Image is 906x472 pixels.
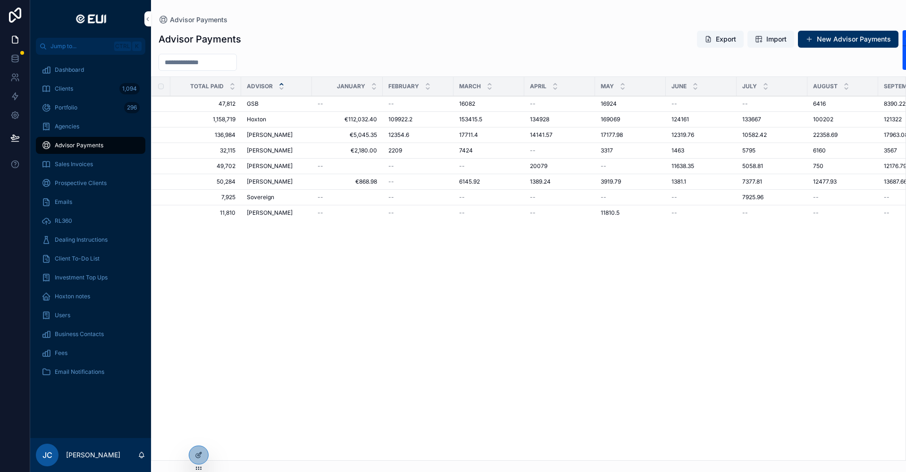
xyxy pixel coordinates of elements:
[459,131,519,139] a: 17711.4
[55,368,104,376] span: Email Notifications
[50,42,110,50] span: Jump to...
[388,209,394,217] span: --
[742,194,763,201] span: 7925.96
[813,100,872,108] a: 6416
[884,194,889,201] span: --
[671,209,731,217] a: --
[742,194,802,201] a: 7925.96
[459,162,465,170] span: --
[247,147,306,154] a: [PERSON_NAME]
[601,131,660,139] a: 17177.98
[388,194,394,201] span: --
[55,66,84,74] span: Dashboard
[36,307,145,324] a: Users
[318,194,323,201] span: --
[530,147,536,154] span: --
[798,31,898,48] a: New Advisor Payments
[813,162,823,170] span: 750
[742,131,767,139] span: 10582.42
[766,34,787,44] span: Import
[530,131,553,139] span: 14141.57
[530,116,549,123] span: 134928
[813,83,838,90] span: August
[55,255,100,262] span: Client To-Do List
[318,131,377,139] a: €5,045.35
[671,100,731,108] a: --
[459,100,475,108] span: 16082
[182,147,235,154] span: 32,115
[671,83,687,90] span: June
[459,131,478,139] span: 17711.4
[36,326,145,343] a: Business Contacts
[601,209,660,217] a: 11810.5
[36,212,145,229] a: RL360
[388,209,448,217] a: --
[742,100,802,108] a: --
[55,330,104,338] span: Business Contacts
[247,116,306,123] a: Hoxton
[530,83,546,90] span: April
[318,100,377,108] a: --
[66,450,120,460] p: [PERSON_NAME]
[884,116,902,123] span: 121322
[813,194,872,201] a: --
[459,194,465,201] span: --
[247,194,306,201] a: Sovereign
[36,269,145,286] a: Investment Top Ups
[247,131,293,139] span: [PERSON_NAME]
[388,147,448,154] a: 2209
[388,178,448,185] a: --
[55,160,93,168] span: Sales Invoices
[55,85,73,93] span: Clients
[247,100,306,108] a: GSB
[55,274,108,281] span: Investment Top Ups
[55,123,79,130] span: Agencies
[318,116,377,123] a: €112,032.40
[530,209,589,217] a: --
[742,178,762,185] span: 7377.81
[182,178,235,185] span: 50,284
[459,209,465,217] span: --
[601,209,620,217] span: 11810.5
[36,250,145,267] a: Client To-Do List
[388,162,448,170] a: --
[813,178,837,185] span: 12477.93
[36,99,145,116] a: Portfolio296
[671,116,731,123] a: 124161
[671,100,677,108] span: --
[813,100,826,108] span: 6416
[601,162,660,170] a: --
[388,116,412,123] span: 109922.2
[530,194,589,201] a: --
[36,345,145,362] a: Fees
[813,194,819,201] span: --
[247,162,306,170] a: [PERSON_NAME]
[530,100,536,108] span: --
[813,147,826,154] span: 6160
[671,162,731,170] a: 11638.35
[36,231,145,248] a: Dealing Instructions
[36,80,145,97] a: Clients1,094
[182,116,235,123] span: 1,158,719
[247,209,293,217] span: [PERSON_NAME]
[337,83,365,90] span: January
[813,116,872,123] a: 100202
[55,198,72,206] span: Emails
[530,178,589,185] a: 1389.24
[459,100,519,108] a: 16082
[247,116,266,123] span: Hoxton
[601,194,660,201] a: --
[182,209,235,217] span: 11,810
[742,209,802,217] a: --
[530,131,589,139] a: 14141.57
[55,217,72,225] span: RL360
[742,162,802,170] a: 5058.81
[601,178,621,185] span: 3919.79
[159,15,227,25] a: Advisor Payments
[459,178,480,185] span: 6145.92
[601,178,660,185] a: 3919.79
[318,194,377,201] a: --
[388,116,448,123] a: 109922.2
[459,147,519,154] a: 7424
